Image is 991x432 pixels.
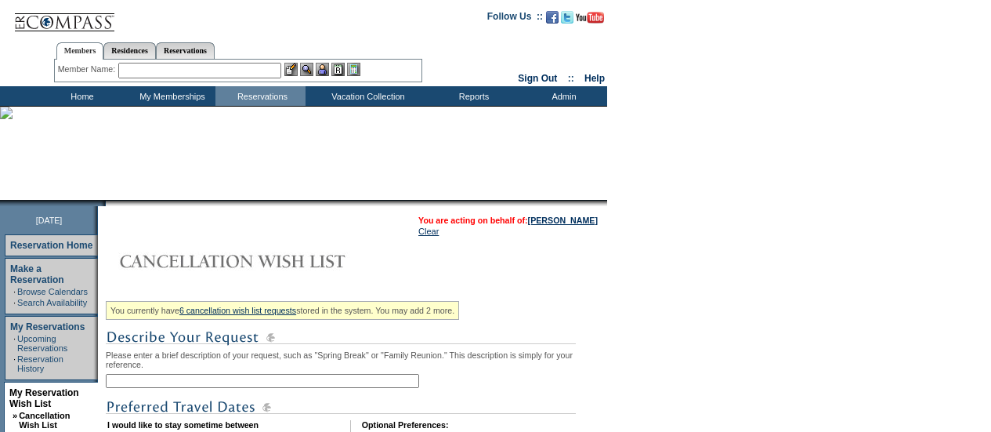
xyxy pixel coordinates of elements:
[576,16,604,25] a: Subscribe to our YouTube Channel
[517,86,607,106] td: Admin
[576,12,604,24] img: Subscribe to our YouTube Channel
[316,63,329,76] img: Impersonate
[17,287,88,296] a: Browse Calendars
[13,298,16,307] td: ·
[106,200,107,206] img: blank.gif
[56,42,104,60] a: Members
[546,11,559,24] img: Become our fan on Facebook
[528,216,598,225] a: [PERSON_NAME]
[418,227,439,236] a: Clear
[19,411,70,430] a: Cancellation Wish List
[546,16,559,25] a: Become our fan on Facebook
[13,411,17,420] b: »
[17,334,67,353] a: Upcoming Reservations
[561,11,573,24] img: Follow us on Twitter
[35,86,125,106] td: Home
[518,73,557,84] a: Sign Out
[9,387,79,409] a: My Reservation Wish List
[300,63,313,76] img: View
[58,63,118,76] div: Member Name:
[13,287,16,296] td: ·
[13,354,16,373] td: ·
[106,301,459,320] div: You currently have stored in the system. You may add 2 more.
[584,73,605,84] a: Help
[347,63,360,76] img: b_calculator.gif
[561,16,573,25] a: Follow us on Twitter
[568,73,574,84] span: ::
[17,298,87,307] a: Search Availability
[36,216,63,225] span: [DATE]
[284,63,298,76] img: b_edit.gif
[427,86,517,106] td: Reports
[103,42,156,59] a: Residences
[10,263,64,285] a: Make a Reservation
[10,240,92,251] a: Reservation Home
[179,306,296,315] a: 6 cancellation wish list requests
[17,354,63,373] a: Reservation History
[100,200,106,206] img: promoShadowLeftCorner.gif
[107,420,259,430] b: I would like to stay sometime between
[125,86,215,106] td: My Memberships
[306,86,427,106] td: Vacation Collection
[215,86,306,106] td: Reservations
[13,334,16,353] td: ·
[487,9,543,28] td: Follow Us ::
[331,63,345,76] img: Reservations
[10,321,85,332] a: My Reservations
[156,42,215,59] a: Reservations
[362,420,449,430] b: Optional Preferences:
[418,216,598,225] span: You are acting on behalf of:
[106,245,419,277] img: Cancellation Wish List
